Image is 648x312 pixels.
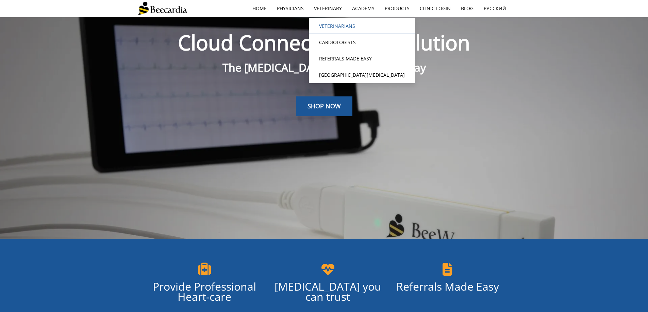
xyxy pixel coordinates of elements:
span: Cloud Connected ECG Solution [178,29,470,56]
a: Products [380,1,415,16]
span: Provide Professional Heart-care [153,279,256,304]
a: Referrals Made Easy [309,51,415,67]
img: Beecardia [137,2,187,15]
span: The [MEDICAL_DATA] is Just a Click Away [222,60,426,75]
a: Blog [456,1,479,16]
span: Referrals Made Easy [396,279,499,294]
a: home [247,1,272,16]
a: SHOP NOW [296,96,352,116]
a: Academy [347,1,380,16]
a: [GEOGRAPHIC_DATA][MEDICAL_DATA] [309,67,415,83]
span: SHOP NOW [308,102,341,110]
span: [MEDICAL_DATA] you can trust [275,279,381,304]
a: Cardiologists [309,34,415,51]
a: Русский [479,1,511,16]
a: Veterinary [309,1,347,16]
a: Clinic Login [415,1,456,16]
a: Physicians [272,1,309,16]
a: Veterinarians [309,18,415,34]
